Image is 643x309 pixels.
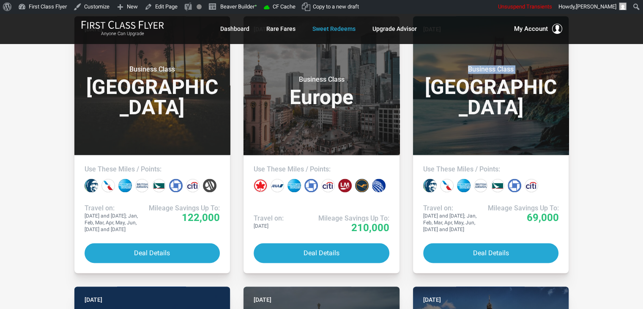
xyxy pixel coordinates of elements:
[169,179,183,192] div: Chase points
[81,20,164,37] a: First Class FlyerAnyone Can Upgrade
[254,179,267,192] div: Air Canada miles
[304,179,318,192] div: Chase points
[220,21,249,36] a: Dashboard
[423,295,441,304] time: [DATE]
[413,16,569,273] a: [DATE]Business Class[GEOGRAPHIC_DATA]Use These Miles / Points:Travel on:[DATE] and [DATE]; Jan, F...
[525,179,538,192] div: Citi points
[312,21,356,36] a: Sweet Redeems
[372,21,417,36] a: Upgrade Advisor
[101,179,115,192] div: American miles
[186,179,200,192] div: Citi points
[244,16,399,273] a: [DATE]Business ClassEuropeUse These Miles / Points:Travel on:[DATE]Mileage Savings Up To:210,000D...
[514,24,548,34] span: My Account
[266,21,296,36] a: Rare Fares
[508,179,521,192] div: Chase points
[438,65,544,74] small: Business Class
[85,65,220,118] h3: [GEOGRAPHIC_DATA]
[254,295,271,304] time: [DATE]
[423,65,559,118] h3: [GEOGRAPHIC_DATA]
[74,16,230,273] a: [DATE]Business Class[GEOGRAPHIC_DATA]Use These Miles / Points:Travel on:[DATE] and [DATE]; Jan, F...
[85,165,220,174] h4: Use These Miles / Points:
[254,243,389,263] button: Deal Details
[81,20,164,29] img: First Class Flyer
[440,179,454,192] div: American miles
[271,179,284,192] div: All Nippon miles
[423,165,559,174] h4: Use These Miles / Points:
[372,179,386,192] div: United miles
[254,1,257,10] span: •
[321,179,335,192] div: Citi points
[498,3,552,10] span: Unsuspend Transients
[81,31,164,37] small: Anyone Can Upgrade
[118,179,132,192] div: Amex points
[85,243,220,263] button: Deal Details
[254,165,389,174] h4: Use These Miles / Points:
[287,179,301,192] div: Amex points
[576,3,616,10] span: [PERSON_NAME]
[254,75,389,108] h3: Europe
[423,179,437,192] div: Alaska miles
[457,179,471,192] div: Amex points
[423,243,559,263] button: Deal Details
[268,75,374,84] small: Business Class
[99,65,205,74] small: Business Class
[152,179,166,192] div: Cathay Pacific miles
[203,179,216,192] div: Marriott points
[474,179,487,192] div: British Airways miles
[85,295,102,304] time: [DATE]
[338,179,352,192] div: LifeMiles
[355,179,369,192] div: Lufthansa miles
[135,179,149,192] div: British Airways miles
[514,24,562,34] button: My Account
[85,179,98,192] div: Alaska miles
[491,179,504,192] div: Cathay Pacific miles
